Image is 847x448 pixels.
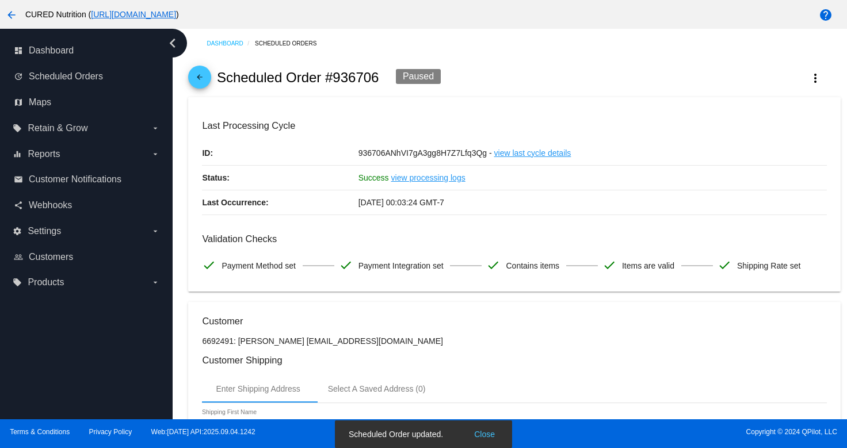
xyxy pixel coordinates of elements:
mat-icon: check [202,258,216,272]
h3: Customer [202,316,826,327]
i: dashboard [14,46,23,55]
i: update [14,72,23,81]
h3: Last Processing Cycle [202,120,826,131]
i: equalizer [13,150,22,159]
mat-icon: arrow_back [5,8,18,22]
span: Payment Integration set [358,254,444,278]
span: Customer Notifications [29,174,121,185]
div: Select A Saved Address (0) [328,384,426,393]
h3: Customer Shipping [202,355,826,366]
a: update Scheduled Orders [14,67,160,86]
i: local_offer [13,278,22,287]
mat-icon: arrow_back [193,73,207,87]
a: view last cycle details [494,141,571,165]
span: Copyright © 2024 QPilot, LLC [433,428,837,436]
mat-icon: more_vert [808,71,822,85]
h2: Scheduled Order #936706 [217,70,379,86]
span: Maps [29,97,51,108]
p: Last Occurrence: [202,190,358,215]
i: chevron_left [163,34,182,52]
span: Contains items [506,254,559,278]
h3: Validation Checks [202,233,826,244]
i: arrow_drop_down [151,150,160,159]
p: 6692491: [PERSON_NAME] [EMAIL_ADDRESS][DOMAIN_NAME] [202,336,826,346]
a: Terms & Conditions [10,428,70,436]
div: Paused [396,69,441,84]
mat-icon: help [819,8,833,22]
span: Items are valid [622,254,674,278]
i: settings [13,227,22,236]
a: share Webhooks [14,196,160,215]
span: Dashboard [29,45,74,56]
span: 936706ANhVI7gA3gg8H7Z7Lfq3Qg - [358,148,492,158]
input: Shipping First Name [202,419,306,428]
mat-icon: check [602,258,616,272]
span: Reports [28,149,60,159]
span: Webhooks [29,200,72,210]
span: Retain & Grow [28,123,87,133]
a: Web:[DATE] API:2025.09.04.1242 [151,428,255,436]
mat-icon: check [339,258,353,272]
a: people_outline Customers [14,248,160,266]
span: Scheduled Orders [29,71,103,82]
i: local_offer [13,124,22,133]
p: Status: [202,166,358,190]
a: [URL][DOMAIN_NAME] [91,10,176,19]
i: arrow_drop_down [151,124,160,133]
span: Products [28,277,64,288]
a: Dashboard [207,35,255,52]
simple-snack-bar: Scheduled Order updated. [349,428,498,440]
span: CURED Nutrition ( ) [25,10,179,19]
i: map [14,98,23,107]
mat-icon: check [718,258,731,272]
a: view processing logs [391,166,466,190]
i: share [14,201,23,210]
span: Customers [29,252,73,262]
p: ID: [202,141,358,165]
i: arrow_drop_down [151,278,160,287]
span: Shipping Rate set [737,254,801,278]
i: email [14,175,23,184]
span: Settings [28,226,61,236]
a: Scheduled Orders [255,35,327,52]
a: map Maps [14,93,160,112]
mat-icon: check [486,258,500,272]
a: email Customer Notifications [14,170,160,189]
span: Payment Method set [222,254,295,278]
span: Success [358,173,389,182]
i: arrow_drop_down [151,227,160,236]
div: Enter Shipping Address [216,384,300,393]
button: Close [471,428,498,440]
i: people_outline [14,252,23,262]
a: dashboard Dashboard [14,41,160,60]
a: Privacy Policy [89,428,132,436]
span: [DATE] 00:03:24 GMT-7 [358,198,444,207]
